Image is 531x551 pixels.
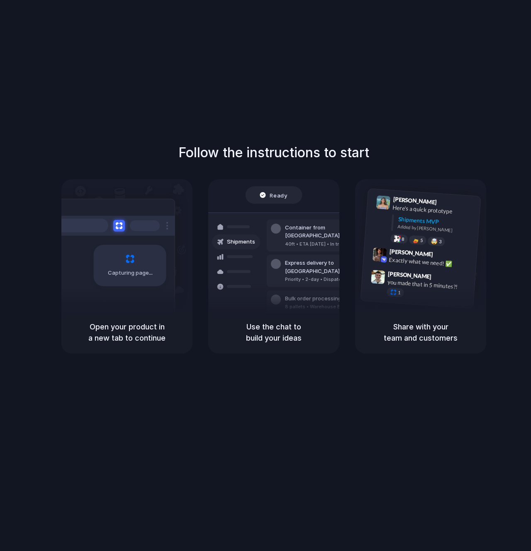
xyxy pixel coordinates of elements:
[218,321,329,344] h5: Use the chat to build your ideas
[365,321,476,344] h5: Share with your team and customers
[71,321,183,344] h5: Open your product in a new tab to continue
[178,143,369,163] h1: Follow the instructions to start
[227,238,255,246] span: Shipments
[402,236,404,241] span: 8
[285,259,375,275] div: Express delivery to [GEOGRAPHIC_DATA]
[434,273,451,283] span: 9:47 AM
[398,290,401,295] span: 1
[285,224,375,240] div: Container from [GEOGRAPHIC_DATA]
[285,241,375,248] div: 40ft • ETA [DATE] • In transit
[388,269,432,281] span: [PERSON_NAME]
[387,278,470,292] div: you made that in 5 minutes?!
[389,246,433,258] span: [PERSON_NAME]
[397,223,474,235] div: Added by [PERSON_NAME]
[431,238,438,244] div: 🤯
[285,303,362,310] div: 8 pallets • Warehouse B • Packed
[393,195,437,207] span: [PERSON_NAME]
[108,269,154,277] span: Capturing page
[420,238,423,242] span: 5
[389,255,472,269] div: Exactly what we need! ✅
[285,276,375,283] div: Priority • 2-day • Dispatched
[270,191,287,199] span: Ready
[398,215,475,228] div: Shipments MVP
[285,295,362,303] div: Bulk order processing
[439,239,442,244] span: 3
[439,198,456,208] span: 9:41 AM
[436,251,453,261] span: 9:42 AM
[392,203,475,217] div: Here's a quick prototype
